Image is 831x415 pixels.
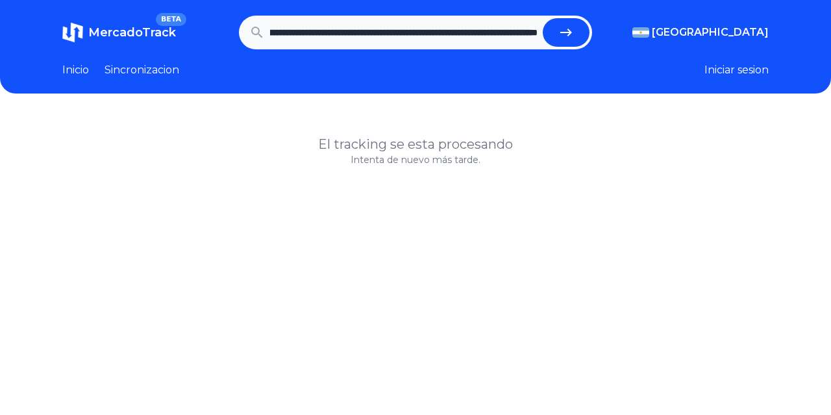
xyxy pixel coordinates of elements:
a: MercadoTrackBETA [62,22,176,43]
button: Iniciar sesion [704,62,769,78]
button: [GEOGRAPHIC_DATA] [632,25,769,40]
img: Argentina [632,27,649,38]
span: BETA [156,13,186,26]
p: Intenta de nuevo más tarde. [62,153,769,166]
a: Sincronizacion [105,62,179,78]
span: MercadoTrack [88,25,176,40]
a: Inicio [62,62,89,78]
h1: El tracking se esta procesando [62,135,769,153]
img: MercadoTrack [62,22,83,43]
span: [GEOGRAPHIC_DATA] [652,25,769,40]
